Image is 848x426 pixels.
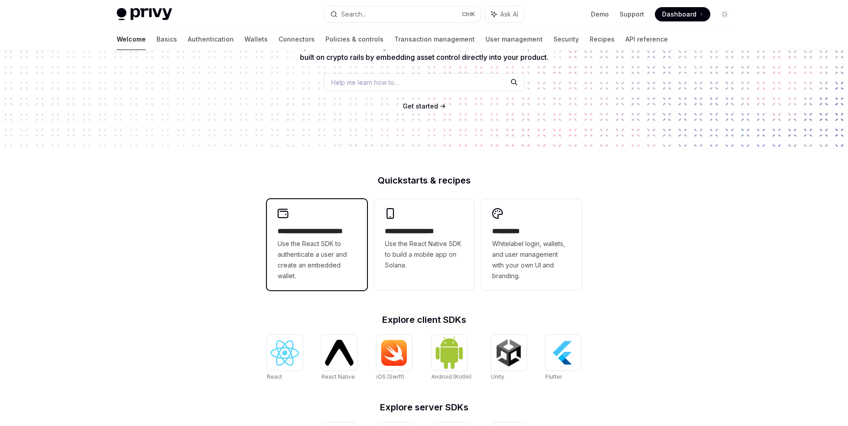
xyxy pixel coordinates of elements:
[267,335,303,381] a: ReactReact
[267,403,582,412] h2: Explore server SDKs
[376,373,404,380] span: iOS (Swift)
[553,29,579,50] a: Security
[431,335,472,381] a: Android (Kotlin)Android (Kotlin)
[341,9,366,20] div: Search...
[331,78,399,87] span: Help me learn how to…
[481,199,582,290] a: **** *****Whitelabel login, wallets, and user management with your own UI and branding.
[491,373,504,380] span: Unity
[655,7,710,21] a: Dashboard
[435,336,464,369] img: Android (Kotlin)
[267,176,582,185] h2: Quickstarts & recipes
[545,373,562,380] span: Flutter
[325,29,384,50] a: Policies & controls
[549,338,578,367] img: Flutter
[270,340,299,366] img: React
[325,340,354,365] img: React Native
[485,29,543,50] a: User management
[267,315,582,324] h2: Explore client SDKs
[491,335,527,381] a: UnityUnity
[380,339,409,366] img: iOS (Swift)
[403,102,438,111] a: Get started
[321,373,355,380] span: React Native
[376,335,412,381] a: iOS (Swift)iOS (Swift)
[245,29,268,50] a: Wallets
[278,238,356,281] span: Use the React SDK to authenticate a user and create an embedded wallet.
[324,6,481,22] button: Search...CtrlK
[278,29,315,50] a: Connectors
[462,11,475,18] span: Ctrl K
[591,10,609,19] a: Demo
[156,29,177,50] a: Basics
[485,6,524,22] button: Ask AI
[500,10,518,19] span: Ask AI
[717,7,732,21] button: Toggle dark mode
[492,238,571,281] span: Whitelabel login, wallets, and user management with your own UI and branding.
[590,29,615,50] a: Recipes
[188,29,234,50] a: Authentication
[620,10,644,19] a: Support
[403,102,438,110] span: Get started
[321,335,357,381] a: React NativeReact Native
[431,373,472,380] span: Android (Kotlin)
[494,338,523,367] img: Unity
[394,29,475,50] a: Transaction management
[625,29,668,50] a: API reference
[662,10,696,19] span: Dashboard
[117,8,172,21] img: light logo
[385,238,464,271] span: Use the React Native SDK to build a mobile app on Solana.
[374,199,474,290] a: **** **** **** ***Use the React Native SDK to build a mobile app on Solana.
[545,335,581,381] a: FlutterFlutter
[267,373,282,380] span: React
[117,29,146,50] a: Welcome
